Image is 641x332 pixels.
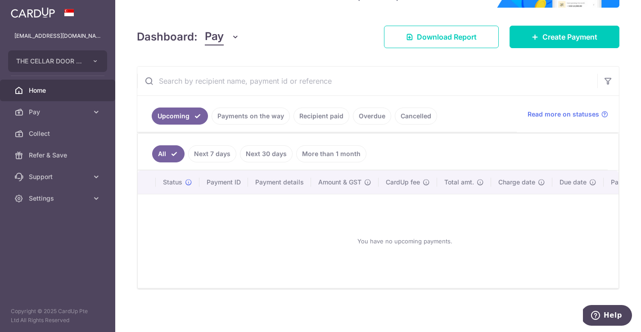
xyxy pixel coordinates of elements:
a: Upcoming [152,108,208,125]
span: Collect [29,129,88,138]
a: Recipient paid [293,108,349,125]
span: Charge date [498,178,535,187]
h4: Dashboard: [137,29,198,45]
span: Pay [29,108,88,117]
span: Due date [560,178,587,187]
a: Next 7 days [188,145,236,162]
span: Home [29,86,88,95]
th: Payment ID [199,170,248,194]
button: THE CELLAR DOOR PTE LTD [8,50,107,72]
span: Download Report [417,31,477,42]
button: Pay [205,28,239,45]
a: Next 30 days [240,145,293,162]
p: [EMAIL_ADDRESS][DOMAIN_NAME] [14,31,101,40]
input: Search by recipient name, payment id or reference [137,67,597,95]
span: Total amt. [444,178,474,187]
a: Overdue [353,108,391,125]
span: Pay [205,28,224,45]
a: Cancelled [395,108,437,125]
span: Status [163,178,182,187]
span: CardUp fee [386,178,420,187]
th: Payment details [248,170,311,194]
a: Create Payment [510,26,619,48]
a: Payments on the way [212,108,290,125]
a: More than 1 month [296,145,366,162]
iframe: Opens a widget where you can find more information [583,305,632,328]
span: Read more on statuses [528,110,599,119]
span: Settings [29,194,88,203]
img: CardUp [11,7,55,18]
span: Refer & Save [29,151,88,160]
span: Create Payment [542,31,597,42]
span: Amount & GST [318,178,361,187]
a: Read more on statuses [528,110,608,119]
span: Support [29,172,88,181]
a: All [152,145,185,162]
a: Download Report [384,26,499,48]
span: THE CELLAR DOOR PTE LTD [16,57,83,66]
